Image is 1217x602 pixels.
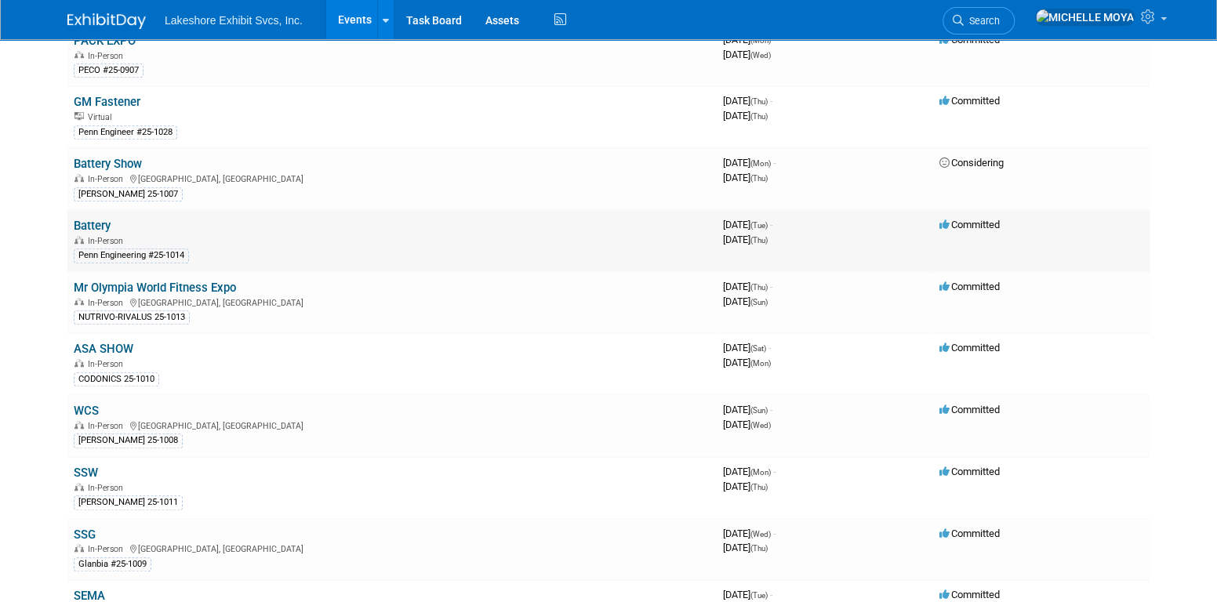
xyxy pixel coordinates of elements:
div: [PERSON_NAME] 25-1008 [74,433,183,448]
span: (Sun) [750,406,768,415]
span: In-Person [88,236,128,246]
span: In-Person [88,544,128,554]
span: [DATE] [723,281,772,292]
img: In-Person Event [74,51,84,59]
div: [GEOGRAPHIC_DATA], [GEOGRAPHIC_DATA] [74,419,710,431]
span: (Thu) [750,483,768,491]
img: In-Person Event [74,544,84,552]
span: Lakeshore Exhibit Svcs, Inc. [165,14,303,27]
span: In-Person [88,298,128,308]
span: In-Person [88,359,128,369]
span: [DATE] [723,219,772,230]
span: - [773,528,776,539]
span: [DATE] [723,342,771,354]
span: (Thu) [750,174,768,183]
span: [DATE] [723,95,772,107]
span: (Sun) [750,298,768,306]
span: Committed [939,281,1000,292]
span: (Tue) [750,221,768,230]
span: Committed [939,404,1000,415]
img: In-Person Event [74,483,84,491]
div: [GEOGRAPHIC_DATA], [GEOGRAPHIC_DATA] [74,172,710,184]
span: [DATE] [723,172,768,183]
span: [DATE] [723,234,768,245]
span: In-Person [88,483,128,493]
div: NUTRIVO-RIVALUS 25-1013 [74,310,190,325]
a: Mr Olympia World Fitness Expo [74,281,236,295]
img: In-Person Event [74,174,84,182]
span: Committed [939,95,1000,107]
span: [DATE] [723,157,776,169]
span: - [773,34,776,45]
span: (Thu) [750,112,768,121]
div: [PERSON_NAME] 25-1007 [74,187,183,201]
span: [DATE] [723,49,771,60]
span: [DATE] [723,296,768,307]
span: Committed [939,34,1000,45]
img: In-Person Event [74,421,84,429]
span: (Wed) [750,421,771,430]
div: CODONICS 25-1010 [74,372,159,386]
span: (Mon) [750,359,771,368]
span: In-Person [88,51,128,61]
span: - [770,589,772,600]
img: ExhibitDay [67,13,146,29]
img: MICHELLE MOYA [1035,9,1135,26]
span: [DATE] [723,528,776,539]
span: In-Person [88,421,128,431]
span: [DATE] [723,589,772,600]
div: [PERSON_NAME] 25-1011 [74,495,183,510]
span: (Mon) [750,36,771,45]
div: Glanbia #25-1009 [74,557,151,571]
span: (Sat) [750,344,766,353]
span: (Mon) [750,159,771,168]
span: [DATE] [723,481,768,492]
span: (Wed) [750,530,771,539]
a: WCS [74,404,99,418]
span: Considering [939,157,1004,169]
span: Virtual [88,112,116,122]
img: In-Person Event [74,298,84,306]
a: Battery Show [74,157,142,171]
span: (Wed) [750,51,771,60]
span: - [770,281,772,292]
span: [DATE] [723,542,768,553]
div: PECO #25-0907 [74,63,143,78]
img: Virtual Event [74,112,84,120]
a: SSG [74,528,96,542]
a: ASA SHOW [74,342,133,356]
div: [GEOGRAPHIC_DATA], [GEOGRAPHIC_DATA] [74,542,710,554]
span: - [770,95,772,107]
span: Committed [939,219,1000,230]
a: SSW [74,466,98,480]
span: Committed [939,528,1000,539]
span: [DATE] [723,110,768,121]
span: [DATE] [723,419,771,430]
span: - [773,466,776,477]
span: (Thu) [750,283,768,292]
a: Search [943,7,1015,34]
img: In-Person Event [74,359,84,367]
span: [DATE] [723,357,771,368]
span: Committed [939,342,1000,354]
span: (Tue) [750,591,768,600]
span: [DATE] [723,404,772,415]
span: - [770,219,772,230]
a: GM Fastener [74,95,140,109]
span: [DATE] [723,466,776,477]
div: Penn Engineering #25-1014 [74,248,189,263]
span: In-Person [88,174,128,184]
img: In-Person Event [74,236,84,244]
span: (Mon) [750,468,771,477]
span: Committed [939,466,1000,477]
span: (Thu) [750,544,768,553]
span: - [768,342,771,354]
a: PACK EXPO [74,34,136,48]
span: (Thu) [750,236,768,245]
span: (Thu) [750,97,768,106]
span: Committed [939,589,1000,600]
span: [DATE] [723,34,776,45]
div: [GEOGRAPHIC_DATA], [GEOGRAPHIC_DATA] [74,296,710,308]
span: - [773,157,776,169]
span: Search [964,15,1000,27]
